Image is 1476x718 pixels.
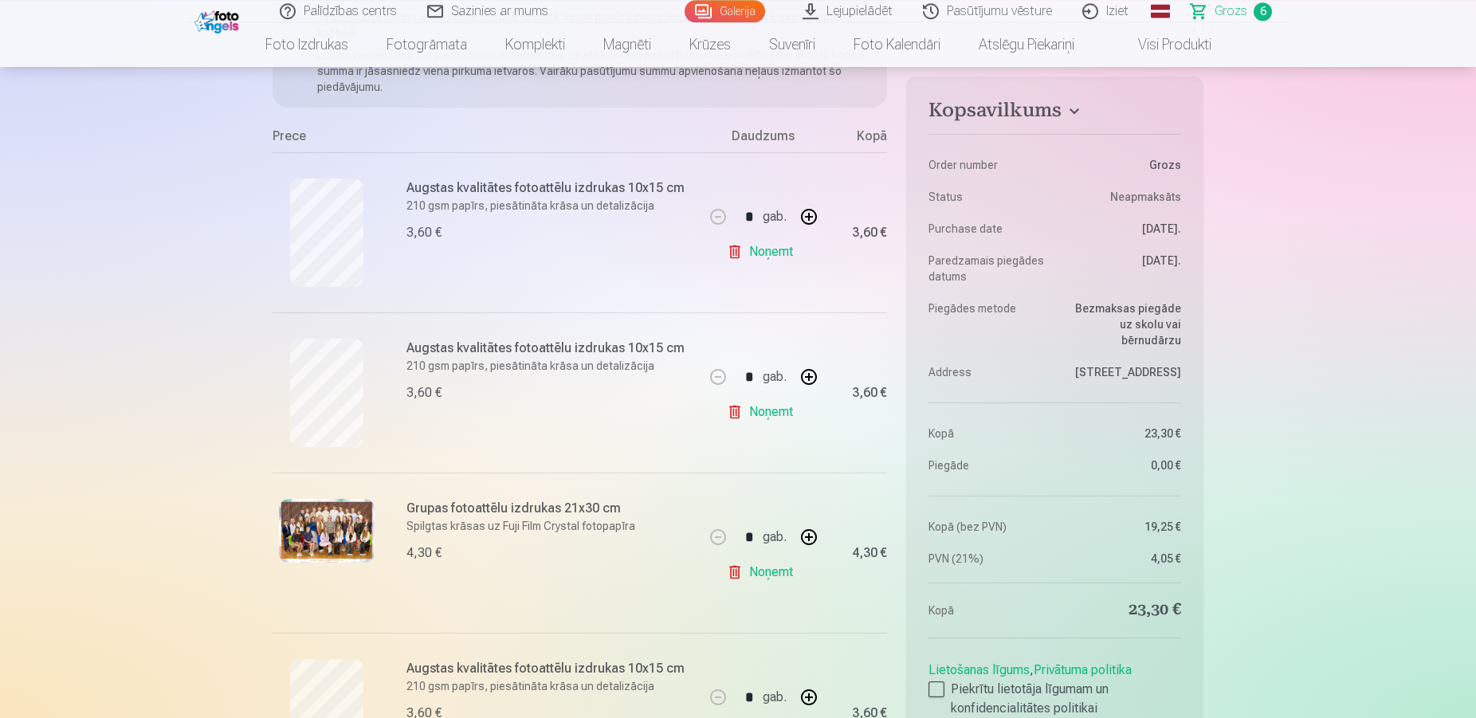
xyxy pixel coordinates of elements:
[1093,22,1231,67] a: Visi produkti
[1062,253,1181,284] dd: [DATE].
[1062,300,1181,348] dd: Bezmaksas piegāde uz skolu vai bērnudārzu
[928,519,1047,535] dt: Kopā (bez PVN)
[406,678,694,694] p: 210 gsm papīrs, piesātināta krāsa un detalizācija
[928,99,1181,128] button: Kopsavilkums
[406,518,694,534] p: Spilgtas krāsas uz Fuji Film Crystal fotopapīra
[367,22,486,67] a: Fotogrāmata
[1254,2,1272,21] span: 6
[763,518,787,556] div: gab.
[960,22,1093,67] a: Atslēgu piekariņi
[1062,157,1181,173] dd: Grozs
[852,548,887,558] div: 4,30 €
[727,556,799,588] a: Noņemt
[928,253,1047,284] dt: Paredzamais piegādes datums
[823,127,887,152] div: Kopā
[1062,519,1181,535] dd: 19,25 €
[273,127,704,152] div: Prece
[1062,426,1181,441] dd: 23,30 €
[834,22,960,67] a: Foto kalendāri
[928,221,1047,237] dt: Purchase date
[406,383,442,402] div: 3,60 €
[852,388,887,398] div: 3,60 €
[928,551,1047,567] dt: PVN (21%)
[486,22,584,67] a: Komplekti
[763,198,787,236] div: gab.
[1062,457,1181,473] dd: 0,00 €
[406,179,694,198] h6: Augstas kvalitātes fotoattēlu izdrukas 10x15 cm
[928,654,1181,718] div: ,
[750,22,834,67] a: Suvenīri
[928,157,1047,173] dt: Order number
[1215,2,1247,21] span: Grozs
[727,396,799,428] a: Noņemt
[194,6,243,33] img: /fa1
[928,189,1047,205] dt: Status
[406,358,694,374] p: 210 gsm papīrs, piesātināta krāsa un detalizācija
[246,22,367,67] a: Foto izdrukas
[928,300,1047,348] dt: Piegādes metode
[852,708,887,718] div: 3,60 €
[670,22,750,67] a: Krūzes
[406,223,442,242] div: 3,60 €
[1062,551,1181,567] dd: 4,05 €
[928,364,1047,380] dt: Address
[406,543,442,563] div: 4,30 €
[763,358,787,396] div: gab.
[1062,364,1181,380] dd: [STREET_ADDRESS]
[704,127,823,152] div: Daudzums
[928,457,1047,473] dt: Piegāde
[406,339,694,358] h6: Augstas kvalitātes fotoattēlu izdrukas 10x15 cm
[317,47,874,95] p: Lūdzu, ņemiet vērā: šis piedāvājums attiecas tikai uz atsevišķiem pasūtījumiem. Lai kvalificētos ...
[1034,662,1132,677] a: Privātuma politika
[928,426,1047,441] dt: Kopā
[928,662,1030,677] a: Lietošanas līgums
[928,599,1047,622] dt: Kopā
[763,678,787,716] div: gab.
[852,228,887,237] div: 3,60 €
[1062,221,1181,237] dd: [DATE].
[1062,599,1181,622] dd: 23,30 €
[406,499,694,518] h6: Grupas fotoattēlu izdrukas 21x30 cm
[406,198,694,214] p: 210 gsm papīrs, piesātināta krāsa un detalizācija
[584,22,670,67] a: Magnēti
[928,680,1181,718] label: Piekrītu lietotāja līgumam un konfidencialitātes politikai
[727,236,799,268] a: Noņemt
[406,659,694,678] h6: Augstas kvalitātes fotoattēlu izdrukas 10x15 cm
[1110,189,1181,205] span: Neapmaksāts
